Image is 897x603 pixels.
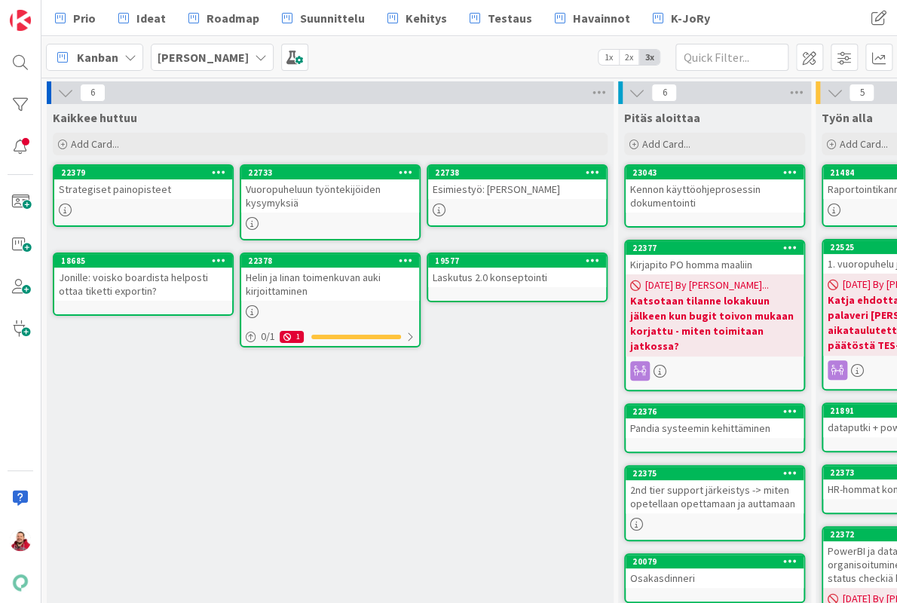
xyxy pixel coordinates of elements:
[488,9,532,27] span: Testaus
[651,84,677,102] span: 6
[626,405,804,438] div: 22376Pandia systeemin kehittäminen
[822,110,873,125] span: Työn alla
[80,84,106,102] span: 6
[406,9,447,27] span: Kehitys
[46,5,105,32] a: Prio
[435,256,606,266] div: 19577
[428,254,606,287] div: 19577Laskutus 2.0 konseptointi
[626,179,804,213] div: Kennon käyttöohjeprosessin dokumentointi
[53,164,234,227] a: 22379Strategiset painopisteet
[10,530,31,551] img: JS
[840,137,888,151] span: Add Card...
[626,555,804,568] div: 20079
[158,50,249,65] b: [PERSON_NAME]
[261,329,275,344] span: 0 / 1
[675,44,788,71] input: Quick Filter...
[461,5,541,32] a: Testaus
[54,268,232,301] div: Jonille: voisko boardista helposti ottaa tiketti exportin?
[248,167,419,178] div: 22733
[241,254,419,301] div: 22378Helin ja Iinan toimenkuvan auki kirjoittaminen
[624,403,805,453] a: 22376Pandia systeemin kehittäminen
[207,9,259,27] span: Roadmap
[632,167,804,178] div: 23043
[626,241,804,255] div: 22377
[241,166,419,213] div: 22733Vuoropuheluun työntekijöiden kysymyksiä
[626,166,804,213] div: 23043Kennon käyttöohjeprosessin dokumentointi
[241,179,419,213] div: Vuoropuheluun työntekijöiden kysymyksiä
[626,555,804,588] div: 20079Osakasdinneri
[624,553,805,603] a: 20079Osakasdinneri
[61,256,232,266] div: 18685
[280,331,304,343] div: 1
[240,164,421,240] a: 22733Vuoropuheluun työntekijöiden kysymyksiä
[378,5,456,32] a: Kehitys
[632,468,804,479] div: 22375
[630,293,799,354] b: Katsotaan tilanne lokakuun jälkeen kun bugit toivon mukaan korjattu - miten toimitaan jatkossa?
[248,256,419,266] div: 22378
[241,254,419,268] div: 22378
[427,164,608,227] a: 22738Esimiestyö: [PERSON_NAME]
[626,568,804,588] div: Osakasdinneri
[573,9,630,27] span: Havainnot
[273,5,374,32] a: Suunnittelu
[624,110,700,125] span: Pitäs aloittaa
[671,9,710,27] span: K-JoRy
[82,2,119,20] span: Support
[644,5,719,32] a: K-JoRy
[626,255,804,274] div: Kirjapito PO homma maaliin
[54,254,232,301] div: 18685Jonille: voisko boardista helposti ottaa tiketti exportin?
[73,9,96,27] span: Prio
[61,167,232,178] div: 22379
[54,166,232,199] div: 22379Strategiset painopisteet
[10,10,31,31] img: Visit kanbanzone.com
[624,240,805,391] a: 22377Kirjapito PO homma maaliin[DATE] By [PERSON_NAME]...Katsotaan tilanne lokakuun jälkeen kun b...
[54,179,232,199] div: Strategiset painopisteet
[619,50,639,65] span: 2x
[642,137,690,151] span: Add Card...
[427,253,608,302] a: 19577Laskutus 2.0 konseptointi
[626,467,804,480] div: 22375
[54,166,232,179] div: 22379
[241,327,419,346] div: 0/11
[624,465,805,541] a: 223752nd tier support järkeistys -> miten opetellaan opettamaan ja auttamaan
[428,166,606,179] div: 22738
[10,572,31,593] img: avatar
[53,253,234,316] a: 18685Jonille: voisko boardista helposti ottaa tiketti exportin?
[179,5,268,32] a: Roadmap
[546,5,639,32] a: Havainnot
[626,418,804,438] div: Pandia systeemin kehittäminen
[599,50,619,65] span: 1x
[428,179,606,199] div: Esimiestyö: [PERSON_NAME]
[624,164,805,228] a: 23043Kennon käyttöohjeprosessin dokumentointi
[54,254,232,268] div: 18685
[645,277,769,293] span: [DATE] By [PERSON_NAME]...
[300,9,365,27] span: Suunnittelu
[109,5,175,32] a: Ideat
[136,9,166,27] span: Ideat
[632,243,804,253] div: 22377
[428,254,606,268] div: 19577
[626,241,804,274] div: 22377Kirjapito PO homma maaliin
[849,84,874,102] span: 5
[77,48,118,66] span: Kanban
[639,50,660,65] span: 3x
[632,556,804,567] div: 20079
[71,137,119,151] span: Add Card...
[632,406,804,417] div: 22376
[240,253,421,347] a: 22378Helin ja Iinan toimenkuvan auki kirjoittaminen0/11
[626,166,804,179] div: 23043
[626,405,804,418] div: 22376
[428,166,606,199] div: 22738Esimiestyö: [PERSON_NAME]
[435,167,606,178] div: 22738
[241,166,419,179] div: 22733
[626,480,804,513] div: 2nd tier support järkeistys -> miten opetellaan opettamaan ja auttamaan
[53,110,137,125] span: Kaikkee huttuu
[428,268,606,287] div: Laskutus 2.0 konseptointi
[626,467,804,513] div: 223752nd tier support järkeistys -> miten opetellaan opettamaan ja auttamaan
[241,268,419,301] div: Helin ja Iinan toimenkuvan auki kirjoittaminen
